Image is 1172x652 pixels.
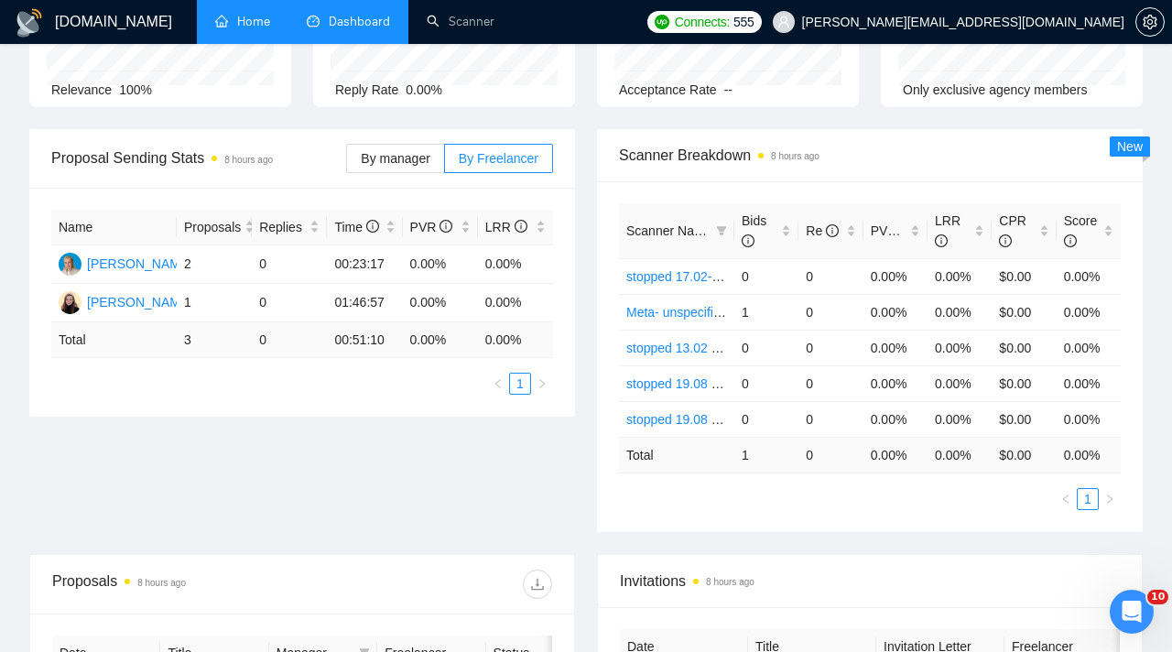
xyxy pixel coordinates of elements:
td: 1 [734,437,798,473]
li: Next Page [531,373,553,395]
td: 2 [177,245,252,284]
span: Only exclusive agency members [903,82,1088,97]
button: download [523,570,552,599]
td: 0 [252,284,327,322]
td: 0 [734,365,798,401]
td: 0 [798,258,863,294]
time: 8 hours ago [224,155,273,165]
td: 0.00% [1057,330,1121,365]
li: Next Page [1099,488,1121,510]
td: 0.00% [403,284,478,322]
span: info-circle [826,224,839,237]
a: stopped 19.08 - Meta Ads - cases/hook- generating $k [626,376,934,391]
span: 100% [119,82,152,97]
span: 555 [733,12,754,32]
span: Invitations [620,570,1120,592]
td: 0 [798,437,863,473]
span: -- [724,82,732,97]
div: Proposals [52,570,302,599]
td: $ 0.00 [992,437,1056,473]
td: 0.00% [1057,258,1121,294]
span: right [537,378,548,389]
td: 0 [734,401,798,437]
a: Meta- unspecified - Feedback+ -AI [626,305,822,320]
span: By Freelancer [459,151,538,166]
td: 0.00% [863,294,928,330]
td: 0.00% [1057,365,1121,401]
td: 0 [798,294,863,330]
span: Relevance [51,82,112,97]
span: info-circle [366,220,379,233]
span: Dashboard [329,14,390,29]
span: Acceptance Rate [619,82,717,97]
time: 8 hours ago [706,577,754,587]
span: Score [1064,213,1098,248]
td: 0.00% [863,401,928,437]
span: setting [1136,15,1164,29]
td: $0.00 [992,365,1056,401]
li: 1 [509,373,531,395]
td: Total [619,437,734,473]
th: Replies [252,210,327,245]
td: 1 [734,294,798,330]
img: logo [15,8,44,38]
span: Scanner Breakdown [619,144,1121,167]
td: $0.00 [992,330,1056,365]
td: 0.00% [928,401,992,437]
span: Reply Rate [335,82,398,97]
td: 0 [252,245,327,284]
td: 3 [177,322,252,358]
td: 0 [798,401,863,437]
td: 00:23:17 [327,245,402,284]
span: filter [716,225,727,236]
button: right [1099,488,1121,510]
td: 0.00% [403,245,478,284]
td: $0.00 [992,401,1056,437]
span: Proposal Sending Stats [51,147,346,169]
span: info-circle [742,234,754,247]
td: 0.00% [928,294,992,330]
li: Previous Page [487,373,509,395]
td: 0 [734,330,798,365]
span: Bids [742,213,766,248]
span: CPR [999,213,1026,248]
time: 8 hours ago [137,578,186,588]
span: info-circle [999,234,1012,247]
span: Time [334,220,378,234]
td: 0.00% [928,258,992,294]
button: right [531,373,553,395]
span: PVR [410,220,453,234]
td: 0 [798,330,863,365]
td: 0.00 % [863,437,928,473]
td: 0.00% [863,330,928,365]
td: 0 [252,322,327,358]
span: info-circle [1064,234,1077,247]
td: 01:46:57 [327,284,402,322]
span: dashboard [307,15,320,27]
span: user [777,16,790,28]
td: 0.00% [928,330,992,365]
td: 0.00% [863,258,928,294]
td: 0.00 % [403,322,478,358]
td: 0.00% [1057,294,1121,330]
td: 0.00 % [928,437,992,473]
span: left [1060,494,1071,505]
td: 0.00% [478,284,553,322]
span: info-circle [900,224,913,237]
img: TB [59,291,81,314]
a: stopped 13.02 - Google&Meta Ads - consult(audit) - AI [626,341,933,355]
div: [PERSON_NAME] [87,254,192,274]
button: left [1055,488,1077,510]
td: 0.00 % [1057,437,1121,473]
a: stopped 17.02- Meta ads - ecommerce/cases/ hook- ROAS3+ [626,269,977,284]
td: 00:51:10 [327,322,402,358]
span: PVR [871,223,914,238]
td: 0.00% [478,245,553,284]
th: Name [51,210,177,245]
span: info-circle [935,234,948,247]
td: 0.00 % [478,322,553,358]
a: 1 [1078,489,1098,509]
li: 1 [1077,488,1099,510]
span: filter [712,217,731,244]
td: $0.00 [992,258,1056,294]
